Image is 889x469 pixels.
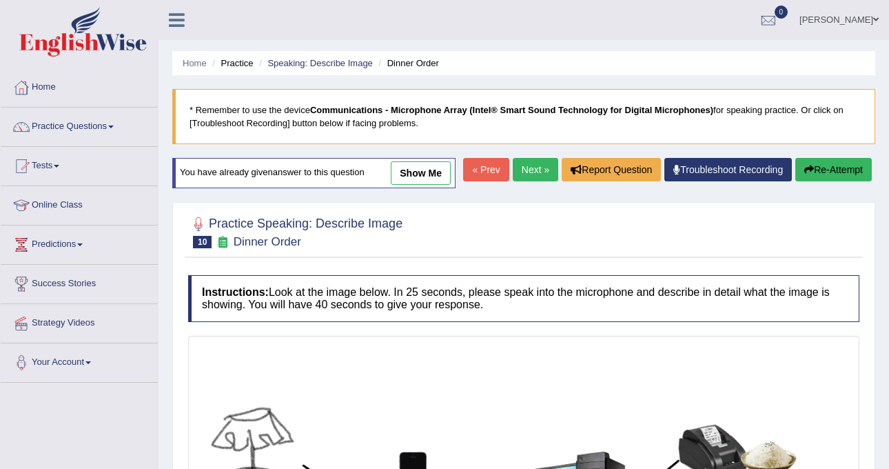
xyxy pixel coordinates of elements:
[172,89,875,144] blockquote: * Remember to use the device for speaking practice. Or click on [Troubleshoot Recording] button b...
[188,275,859,321] h4: Look at the image below. In 25 seconds, please speak into the microphone and describe in detail w...
[188,214,402,248] h2: Practice Speaking: Describe Image
[234,235,301,248] small: Dinner Order
[513,158,558,181] a: Next »
[664,158,792,181] a: Troubleshoot Recording
[172,158,456,188] div: You have already given answer to this question
[193,236,212,248] span: 10
[463,158,509,181] a: « Prev
[562,158,661,181] button: Report Question
[1,265,158,299] a: Success Stories
[1,304,158,339] a: Strategy Videos
[1,108,158,142] a: Practice Questions
[1,147,158,181] a: Tests
[775,6,788,19] span: 0
[1,186,158,221] a: Online Class
[209,57,253,70] li: Practice
[202,286,269,298] b: Instructions:
[310,105,713,115] b: Communications - Microphone Array (Intel® Smart Sound Technology for Digital Microphones)
[1,226,158,260] a: Predictions
[795,158,872,181] button: Re-Attempt
[391,161,451,185] a: show me
[183,58,207,68] a: Home
[1,68,158,103] a: Home
[375,57,438,70] li: Dinner Order
[267,58,372,68] a: Speaking: Describe Image
[215,236,229,249] small: Exam occurring question
[1,343,158,378] a: Your Account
